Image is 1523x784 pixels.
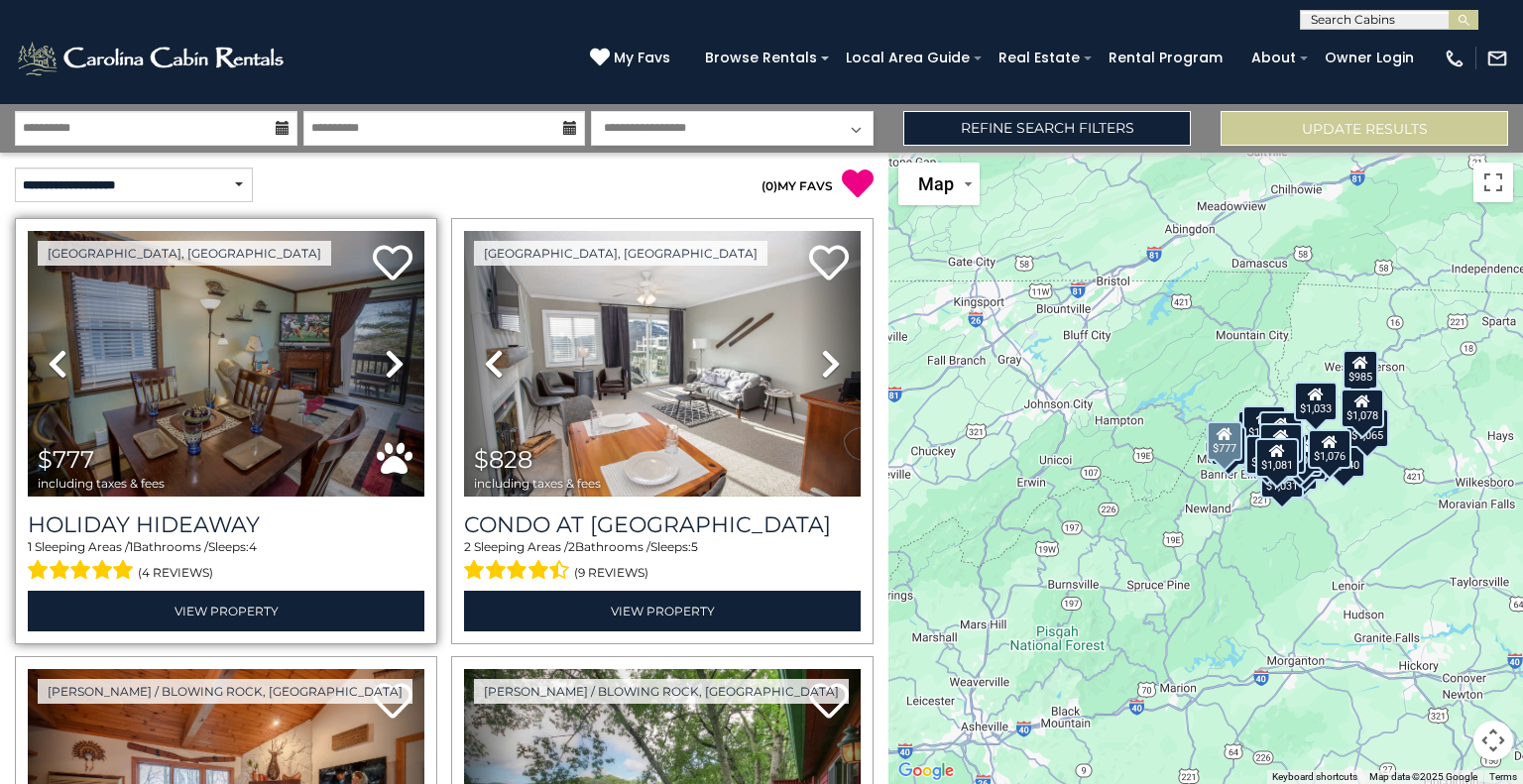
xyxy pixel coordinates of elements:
div: $828 [1211,425,1246,465]
div: $1,031 [1260,458,1304,498]
span: $828 [474,445,532,474]
div: $1,001 [1242,405,1286,445]
span: including taxes & fees [38,477,165,490]
div: $1,076 [1259,422,1303,462]
a: Local Area Guide [836,43,980,73]
a: [GEOGRAPHIC_DATA], [GEOGRAPHIC_DATA] [38,241,331,266]
span: 0 [765,178,773,193]
span: 2 [464,539,471,554]
div: $1,033 [1294,382,1338,421]
span: ( ) [761,178,777,193]
a: [PERSON_NAME] / Blowing Rock, [GEOGRAPHIC_DATA] [38,679,412,704]
span: including taxes & fees [474,477,601,490]
img: mail-regular-white.png [1486,48,1508,69]
img: Google [893,758,959,784]
div: $1,076 [1308,429,1351,469]
a: Real Estate [989,43,1090,73]
a: [GEOGRAPHIC_DATA], [GEOGRAPHIC_DATA] [474,241,767,266]
div: $1,040 [1322,437,1365,477]
img: thumbnail_163280808.jpeg [464,231,861,497]
img: phone-regular-white.png [1444,48,1465,69]
a: View Property [28,591,424,631]
div: $1,078 [1341,388,1384,427]
span: (4 reviews) [138,560,213,586]
button: Keyboard shortcuts [1272,770,1357,784]
a: Condo at [GEOGRAPHIC_DATA] [464,511,861,538]
a: My Favs [590,48,675,69]
span: 4 [249,539,257,554]
span: 5 [691,539,698,554]
h3: Condo at Pinnacle Inn Resort [464,511,861,538]
span: Map data ©2025 Google [1369,771,1477,782]
div: $1,060 [1278,437,1322,477]
span: (9 reviews) [574,560,648,586]
a: About [1241,43,1306,73]
a: Add to favorites [809,243,849,285]
div: $777 [1207,420,1242,460]
div: $1,081 [1255,438,1299,478]
button: Toggle fullscreen view [1473,163,1513,202]
img: thumbnail_163267593.jpeg [28,231,424,497]
div: Sleeping Areas / Bathrooms / Sleeps: [464,538,861,586]
a: Holiday Hideaway [28,511,424,538]
a: (0)MY FAVS [761,178,833,193]
a: View Property [464,591,861,631]
a: [PERSON_NAME] / Blowing Rock, [GEOGRAPHIC_DATA] [474,679,849,704]
button: Update Results [1221,111,1508,146]
div: $985 [1343,350,1378,390]
span: 2 [568,539,575,554]
div: $1,065 [1346,408,1389,448]
div: Sleeping Areas / Bathrooms / Sleeps: [28,538,424,586]
img: White-1-2.png [15,39,290,78]
a: Rental Program [1099,43,1232,73]
button: Change map style [898,163,980,205]
button: Map camera controls [1473,721,1513,760]
span: $777 [38,445,94,474]
a: Terms (opens in new tab) [1489,771,1517,782]
span: 1 [28,539,32,554]
a: Add to favorites [373,243,412,285]
span: Map [918,173,954,194]
a: Owner Login [1315,43,1424,73]
div: $1,026 [1259,411,1303,451]
a: Refine Search Filters [903,111,1191,146]
span: My Favs [614,48,670,68]
span: 1 [129,539,133,554]
a: Browse Rentals [695,43,827,73]
a: Open this area in Google Maps (opens a new window) [893,758,959,784]
div: $1,052 [1283,441,1327,481]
